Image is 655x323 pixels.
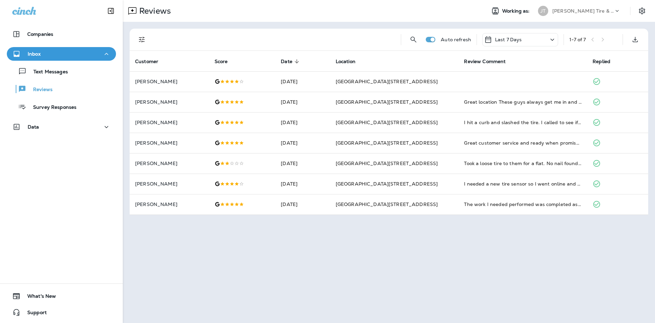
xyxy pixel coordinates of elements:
span: Score [215,59,228,64]
span: Working as: [502,8,531,14]
td: [DATE] [275,174,330,194]
button: Collapse Sidebar [101,4,120,18]
span: Date [281,59,292,64]
span: [GEOGRAPHIC_DATA][STREET_ADDRESS] [336,99,438,105]
div: Great customer service and ready when promised [464,140,582,146]
td: [DATE] [275,112,330,133]
span: [GEOGRAPHIC_DATA][STREET_ADDRESS] [336,119,438,126]
span: [GEOGRAPHIC_DATA][STREET_ADDRESS] [336,181,438,187]
td: [DATE] [275,153,330,174]
button: Survey Responses [7,100,116,114]
p: Last 7 Days [495,37,522,42]
button: Export as CSV [628,33,642,46]
p: [PERSON_NAME] [135,161,204,166]
button: Inbox [7,47,116,61]
p: Data [28,124,39,130]
span: Customer [135,58,167,64]
span: [GEOGRAPHIC_DATA][STREET_ADDRESS] [336,160,438,166]
button: Support [7,306,116,319]
p: Inbox [28,51,41,57]
div: I needed a new tire sensor so I went online and scheduled an appointment for right after work. Th... [464,180,582,187]
span: Date [281,58,301,64]
p: Survey Responses [26,104,76,111]
div: Took a loose tire to them for a flat. No nail found instead said it was a cracked valve stem. Thi... [464,160,582,167]
p: [PERSON_NAME] [135,181,204,187]
span: [GEOGRAPHIC_DATA][STREET_ADDRESS] [336,201,438,207]
p: [PERSON_NAME] [135,120,204,125]
span: Location [336,59,355,64]
td: [DATE] [275,92,330,112]
p: [PERSON_NAME] Tire & Auto [552,8,614,14]
span: [GEOGRAPHIC_DATA][STREET_ADDRESS] [336,78,438,85]
span: Customer [135,59,158,64]
span: What's New [20,293,56,302]
span: Location [336,58,364,64]
td: [DATE] [275,71,330,92]
div: The work I needed performed was completed as quickly as they could and at half the price of the d... [464,201,582,208]
span: Replied [593,59,610,64]
button: What's New [7,289,116,303]
p: [PERSON_NAME] [135,202,204,207]
div: 1 - 7 of 7 [569,37,586,42]
span: [GEOGRAPHIC_DATA][STREET_ADDRESS] [336,140,438,146]
p: Text Messages [27,69,68,75]
button: Filters [135,33,149,46]
span: Replied [593,58,619,64]
button: Settings [636,5,648,17]
button: Text Messages [7,64,116,78]
button: Search Reviews [407,33,420,46]
p: Reviews [136,6,171,16]
p: [PERSON_NAME] [135,79,204,84]
span: Support [20,310,47,318]
div: Great location These guys always get me in and out quick and deliver quality work Very easy to wo... [464,99,582,105]
button: Companies [7,27,116,41]
p: [PERSON_NAME] [135,99,204,105]
p: Reviews [26,87,53,93]
span: Review Comment [464,58,514,64]
td: [DATE] [275,133,330,153]
div: I hit a curb and slashed the tire. I called to see if I could get in to get a new tire. They took... [464,119,582,126]
p: Auto refresh [441,37,471,42]
button: Data [7,120,116,134]
p: Companies [27,31,53,37]
td: [DATE] [275,194,330,215]
button: Reviews [7,82,116,96]
span: Review Comment [464,59,506,64]
span: Score [215,58,237,64]
p: [PERSON_NAME] [135,140,204,146]
div: JT [538,6,548,16]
